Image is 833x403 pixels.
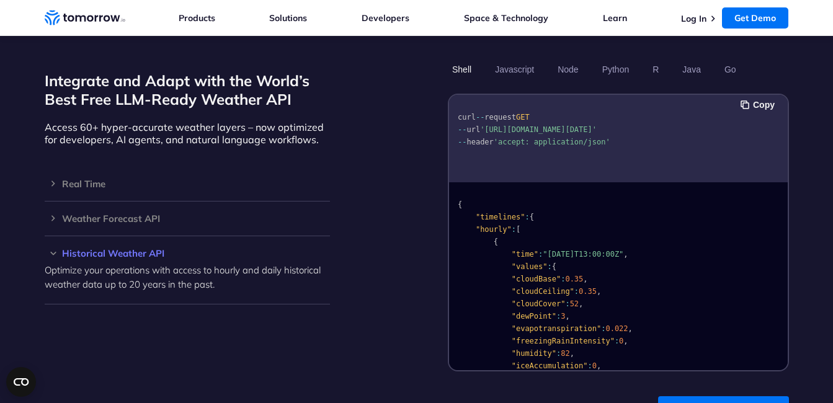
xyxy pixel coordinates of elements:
[543,250,623,259] span: "[DATE]T13:00:00Z"
[574,287,578,296] span: :
[561,349,569,358] span: 82
[480,125,597,134] span: '[URL][DOMAIN_NAME][DATE]'
[597,59,633,80] button: Python
[529,213,533,221] span: {
[547,262,551,271] span: :
[597,287,601,296] span: ,
[466,138,493,146] span: header
[587,361,592,370] span: :
[511,250,538,259] span: "time"
[579,287,597,296] span: 0.35
[719,59,740,80] button: Go
[681,13,706,24] a: Log In
[623,250,628,259] span: ,
[553,59,582,80] button: Node
[511,225,515,234] span: :
[569,349,574,358] span: ,
[511,262,547,271] span: "values"
[561,312,565,321] span: 3
[464,12,548,24] a: Space & Technology
[565,312,569,321] span: ,
[491,59,538,80] button: Javascript
[511,312,556,321] span: "dewPoint"
[551,262,556,271] span: {
[45,121,330,146] p: Access 60+ hyper-accurate weather layers – now optimized for developers, AI agents, and natural l...
[45,71,330,108] h2: Integrate and Adapt with the World’s Best Free LLM-Ready Weather API
[475,225,511,234] span: "hourly"
[511,275,560,283] span: "cloudBase"
[722,7,788,29] a: Get Demo
[515,113,529,122] span: GET
[511,349,556,358] span: "humidity"
[623,337,628,345] span: ,
[475,113,484,122] span: --
[592,361,596,370] span: 0
[493,237,497,246] span: {
[538,250,543,259] span: :
[601,324,605,333] span: :
[511,337,614,345] span: "freezingRainIntensity"
[511,324,601,333] span: "evapotranspiration"
[475,213,524,221] span: "timelines"
[556,312,560,321] span: :
[484,113,516,122] span: request
[6,367,36,397] button: Open CMP widget
[741,98,778,112] button: Copy
[511,299,565,308] span: "cloudCover"
[619,337,623,345] span: 0
[565,275,583,283] span: 0.35
[45,9,125,27] a: Home link
[448,59,476,80] button: Shell
[605,324,628,333] span: 0.022
[614,337,618,345] span: :
[628,324,632,333] span: ,
[511,361,587,370] span: "iceAccumulation"
[458,138,466,146] span: --
[493,138,610,146] span: 'accept: application/json'
[579,299,583,308] span: ,
[515,225,520,234] span: [
[466,125,480,134] span: url
[179,12,215,24] a: Products
[458,200,462,209] span: {
[648,59,663,80] button: R
[583,275,587,283] span: ,
[603,12,627,24] a: Learn
[525,213,529,221] span: :
[678,59,705,80] button: Java
[45,179,330,188] h3: Real Time
[561,275,565,283] span: :
[45,249,330,258] h3: Historical Weather API
[511,287,574,296] span: "cloudCeiling"
[458,113,476,122] span: curl
[565,299,569,308] span: :
[597,361,601,370] span: ,
[362,12,409,24] a: Developers
[556,349,560,358] span: :
[569,299,578,308] span: 52
[458,125,466,134] span: --
[45,263,330,291] p: Optimize your operations with access to hourly and daily historical weather data up to 20 years i...
[269,12,307,24] a: Solutions
[45,214,330,223] h3: Weather Forecast API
